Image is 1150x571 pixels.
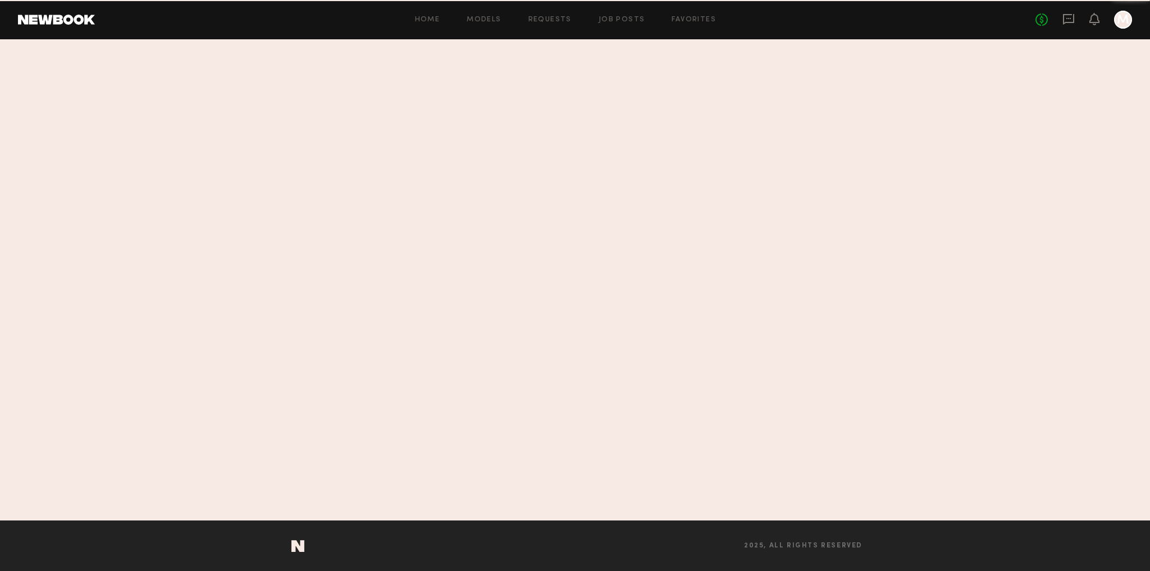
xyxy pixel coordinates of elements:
span: 2025, all rights reserved [744,542,862,550]
a: Favorites [672,16,716,24]
a: Job Posts [599,16,645,24]
a: Models [467,16,501,24]
a: M [1114,11,1132,29]
a: Requests [528,16,572,24]
a: Home [415,16,440,24]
